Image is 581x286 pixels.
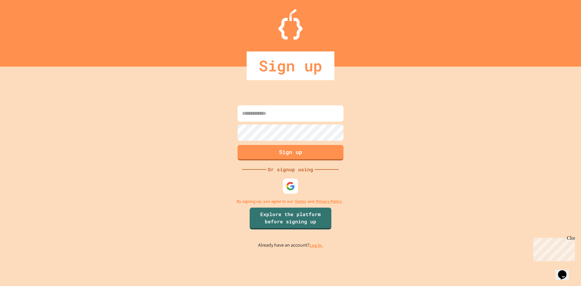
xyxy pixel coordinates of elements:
a: Terms [295,198,306,205]
a: Privacy Policy [316,198,342,205]
iframe: chat widget [556,262,575,280]
a: Log in. [309,242,323,248]
img: google-icon.svg [286,182,295,191]
iframe: chat widget [531,235,575,261]
button: Sign up [238,145,343,160]
img: Logo.svg [278,9,303,40]
a: Explore the platform before signing up [250,208,331,229]
div: Sign up [247,51,334,80]
div: Chat with us now!Close [2,2,42,38]
p: By signing up, you agree to our and . [237,198,345,205]
div: Or signup using [266,166,315,173]
p: Already have an account? [258,242,323,249]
